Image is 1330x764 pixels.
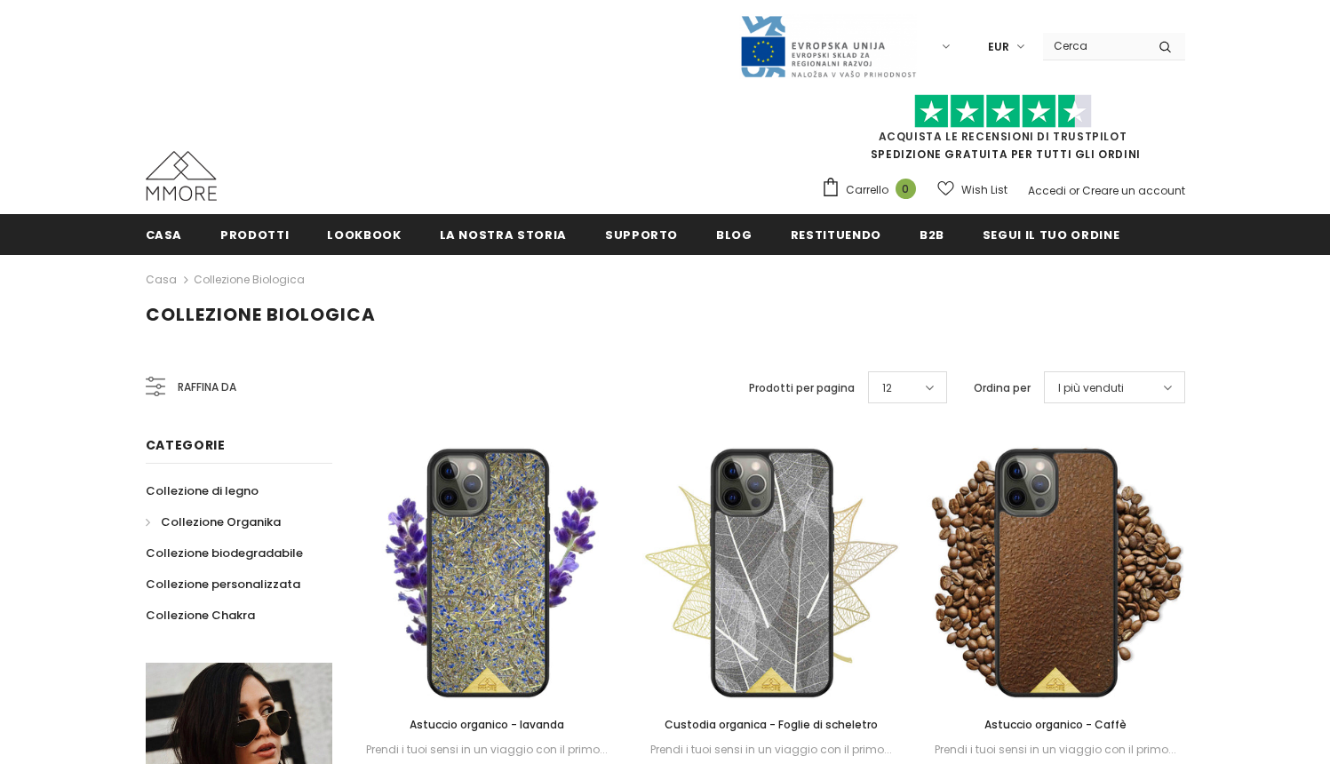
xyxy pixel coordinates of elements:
span: Raffina da [178,378,236,397]
span: Custodia organica - Foglie di scheletro [665,717,878,732]
span: Collezione Chakra [146,607,255,624]
span: supporto [605,227,678,243]
span: Collezione Organika [161,513,281,530]
span: Astuccio organico - lavanda [410,717,564,732]
span: Collezione personalizzata [146,576,300,593]
span: Casa [146,227,183,243]
span: Collezione biodegradabile [146,545,303,561]
input: Search Site [1043,33,1145,59]
a: Casa [146,269,177,290]
span: B2B [920,227,944,243]
span: Restituendo [791,227,881,243]
img: Casi MMORE [146,151,217,201]
a: Prodotti [220,214,289,254]
span: 0 [896,179,916,199]
span: EUR [988,38,1009,56]
label: Prodotti per pagina [749,379,855,397]
a: Custodia organica - Foglie di scheletro [642,715,900,735]
img: Fidati di Pilot Stars [914,94,1092,129]
a: Collezione biologica [194,272,305,287]
span: Segui il tuo ordine [983,227,1119,243]
span: La nostra storia [440,227,567,243]
a: Casa [146,214,183,254]
a: Restituendo [791,214,881,254]
a: Collezione Chakra [146,600,255,631]
span: Wish List [961,181,1007,199]
a: Creare un account [1082,183,1185,198]
span: Prodotti [220,227,289,243]
a: Collezione Organika [146,506,281,537]
a: Collezione di legno [146,475,259,506]
a: Carrello 0 [821,177,925,203]
div: Prendi i tuoi sensi in un viaggio con il primo... [927,740,1184,760]
a: Wish List [937,174,1007,205]
a: Astuccio organico - Caffè [927,715,1184,735]
a: Lookbook [327,214,401,254]
span: Categorie [146,436,226,454]
span: Astuccio organico - Caffè [984,717,1127,732]
a: Collezione biodegradabile [146,537,303,569]
a: Collezione personalizzata [146,569,300,600]
a: B2B [920,214,944,254]
span: I più venduti [1058,379,1124,397]
a: Javni Razpis [739,38,917,53]
span: Collezione di legno [146,482,259,499]
a: Segui il tuo ordine [983,214,1119,254]
span: Blog [716,227,753,243]
span: Carrello [846,181,888,199]
div: Prendi i tuoi sensi in un viaggio con il primo... [642,740,900,760]
span: or [1069,183,1079,198]
a: Accedi [1028,183,1066,198]
span: 12 [882,379,892,397]
div: Prendi i tuoi sensi in un viaggio con il primo... [359,740,617,760]
span: Lookbook [327,227,401,243]
a: Blog [716,214,753,254]
a: La nostra storia [440,214,567,254]
a: Acquista le recensioni di TrustPilot [879,129,1127,144]
span: SPEDIZIONE GRATUITA PER TUTTI GLI ORDINI [821,102,1185,162]
label: Ordina per [974,379,1031,397]
a: supporto [605,214,678,254]
img: Javni Razpis [739,14,917,79]
a: Astuccio organico - lavanda [359,715,617,735]
span: Collezione biologica [146,302,376,327]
